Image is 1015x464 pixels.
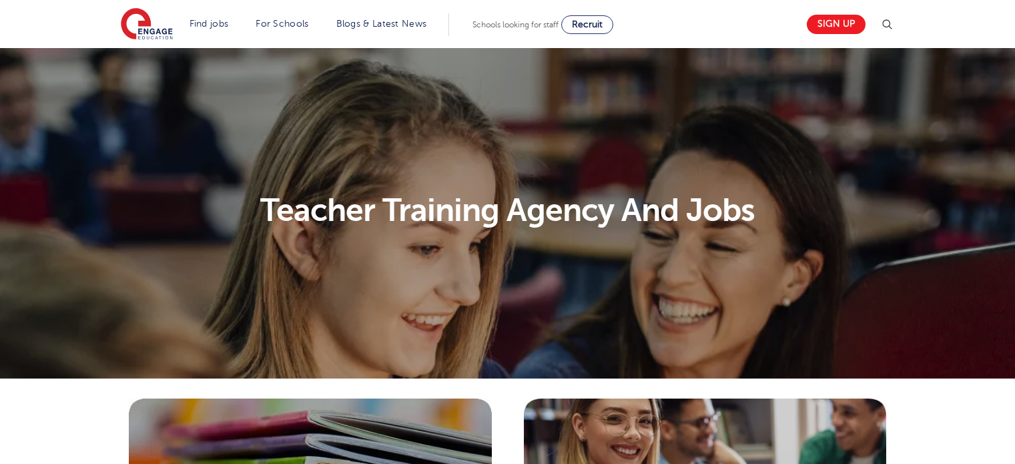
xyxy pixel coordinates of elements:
[121,8,173,41] img: Engage Education
[336,19,427,29] a: Blogs & Latest News
[807,15,866,34] a: Sign up
[572,19,603,29] span: Recruit
[256,19,308,29] a: For Schools
[472,20,559,29] span: Schools looking for staff
[190,19,229,29] a: Find jobs
[561,15,613,34] a: Recruit
[113,194,902,226] h1: Teacher Training Agency And Jobs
